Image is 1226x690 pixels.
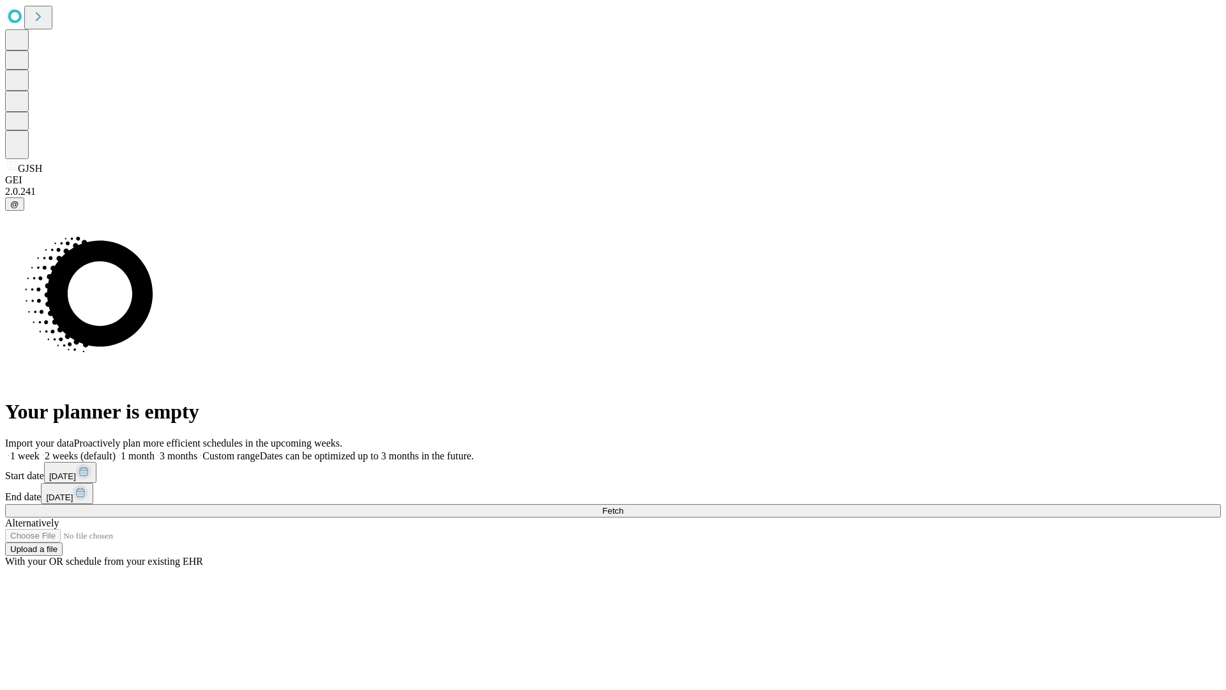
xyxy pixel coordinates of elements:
span: 2 weeks (default) [45,450,116,461]
span: GJSH [18,163,42,174]
button: [DATE] [44,462,96,483]
div: 2.0.241 [5,186,1221,197]
button: Fetch [5,504,1221,517]
span: 1 week [10,450,40,461]
span: 3 months [160,450,197,461]
span: Fetch [602,506,623,516]
span: @ [10,199,19,209]
span: Custom range [202,450,259,461]
div: GEI [5,174,1221,186]
span: Import your data [5,438,74,448]
span: [DATE] [49,471,76,481]
span: Alternatively [5,517,59,528]
span: 1 month [121,450,155,461]
button: Upload a file [5,542,63,556]
div: End date [5,483,1221,504]
span: Proactively plan more efficient schedules in the upcoming weeks. [74,438,342,448]
span: [DATE] [46,493,73,502]
span: Dates can be optimized up to 3 months in the future. [260,450,474,461]
button: @ [5,197,24,211]
button: [DATE] [41,483,93,504]
h1: Your planner is empty [5,400,1221,424]
span: With your OR schedule from your existing EHR [5,556,203,567]
div: Start date [5,462,1221,483]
